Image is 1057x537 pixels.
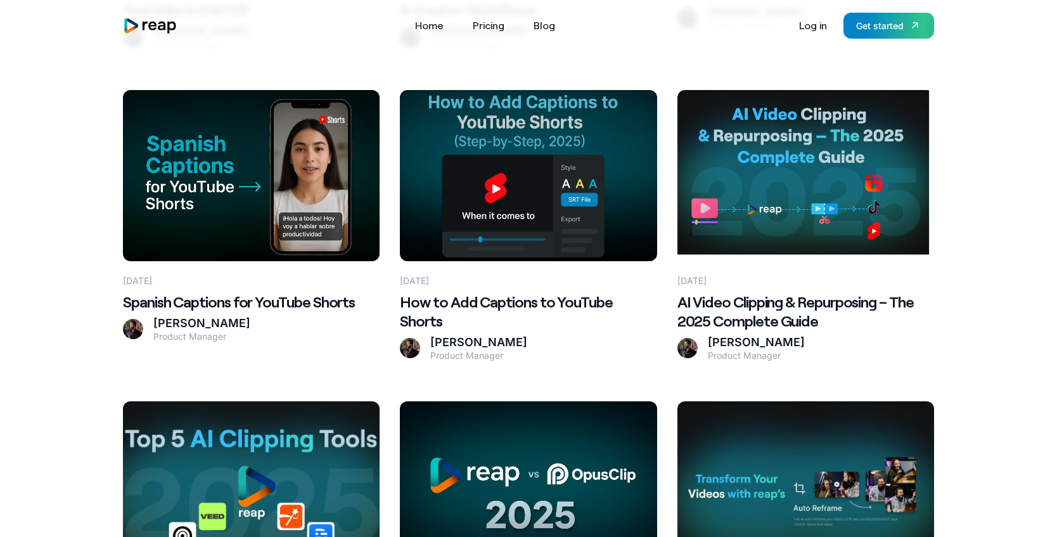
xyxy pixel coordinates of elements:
[856,19,904,32] div: Get started
[843,13,934,39] a: Get started
[400,261,429,287] div: [DATE]
[153,331,250,342] div: Product Manager
[123,292,380,311] h2: Spanish Captions for YouTube Shorts
[527,15,561,36] a: Blog
[677,90,934,361] a: [DATE]AI Video Clipping & Repurposing – The 2025 Complete Guide[PERSON_NAME]Product Manager
[708,350,805,361] div: Product Manager
[793,15,833,36] a: Log in
[430,335,527,350] div: [PERSON_NAME]
[123,17,177,34] img: reap logo
[677,292,934,330] h2: AI Video Clipping & Repurposing – The 2025 Complete Guide
[430,350,527,361] div: Product Manager
[123,261,152,287] div: [DATE]
[153,316,250,331] div: [PERSON_NAME]
[409,15,450,36] a: Home
[708,335,805,350] div: [PERSON_NAME]
[123,90,380,342] a: [DATE]Spanish Captions for YouTube Shorts[PERSON_NAME]Product Manager
[466,15,511,36] a: Pricing
[400,292,657,330] h2: How to Add Captions to YouTube Shorts
[677,261,707,287] div: [DATE]
[123,17,177,34] a: home
[400,90,657,361] a: [DATE]How to Add Captions to YouTube Shorts[PERSON_NAME]Product Manager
